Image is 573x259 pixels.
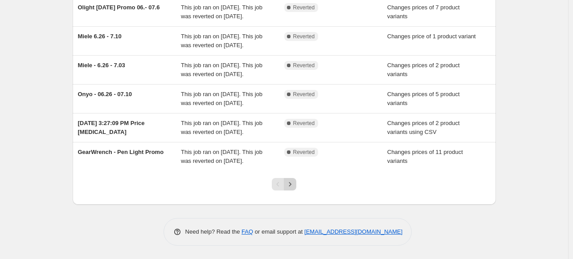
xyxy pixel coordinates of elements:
[387,33,476,40] span: Changes price of 1 product variant
[387,4,460,20] span: Changes prices of 7 product variants
[181,91,262,106] span: This job ran on [DATE]. This job was reverted on [DATE].
[241,228,253,235] a: FAQ
[78,91,132,97] span: Onyo - 06.26 - 07.10
[181,62,262,77] span: This job ran on [DATE]. This job was reverted on [DATE].
[293,149,315,156] span: Reverted
[387,62,460,77] span: Changes prices of 2 product variants
[181,120,262,135] span: This job ran on [DATE]. This job was reverted on [DATE].
[253,228,304,235] span: or email support at
[293,33,315,40] span: Reverted
[181,33,262,49] span: This job ran on [DATE]. This job was reverted on [DATE].
[293,91,315,98] span: Reverted
[387,91,460,106] span: Changes prices of 5 product variants
[284,178,296,190] button: Next
[272,178,296,190] nav: Pagination
[78,4,160,11] span: Olight [DATE] Promo 06.- 07.6
[293,62,315,69] span: Reverted
[181,4,262,20] span: This job ran on [DATE]. This job was reverted on [DATE].
[78,149,164,155] span: GearWrench - Pen Light Promo
[304,228,402,235] a: [EMAIL_ADDRESS][DOMAIN_NAME]
[181,149,262,164] span: This job ran on [DATE]. This job was reverted on [DATE].
[293,120,315,127] span: Reverted
[78,33,122,40] span: Miele 6.26 - 7.10
[387,120,460,135] span: Changes prices of 2 product variants using CSV
[78,62,125,69] span: Miele - 6.26 - 7.03
[387,149,463,164] span: Changes prices of 11 product variants
[185,228,242,235] span: Need help? Read the
[78,120,145,135] span: [DATE] 3:27:09 PM Price [MEDICAL_DATA]
[293,4,315,11] span: Reverted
